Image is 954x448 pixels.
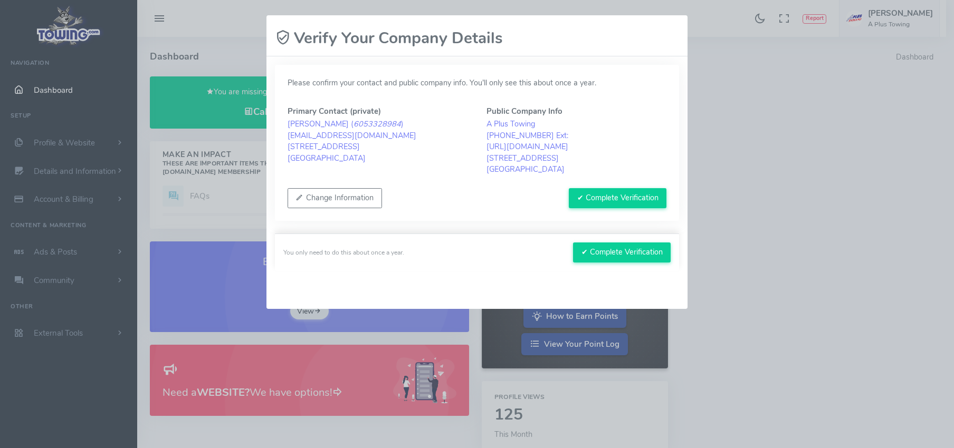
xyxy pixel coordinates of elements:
button: ✔ Complete Verification [573,242,671,262]
em: 6053328984 [354,119,401,129]
h2: Verify Your Company Details [275,29,503,47]
blockquote: A Plus Towing [PHONE_NUMBER] Ext: [URL][DOMAIN_NAME] [STREET_ADDRESS] [GEOGRAPHIC_DATA] [486,119,666,176]
button: Change Information [288,188,382,208]
h5: Public Company Info [486,107,666,115]
h5: Primary Contact (private) [288,107,468,115]
button: ✔ Complete Verification [569,188,666,208]
p: Please confirm your contact and public company info. You’ll only see this about once a year. [288,77,666,89]
div: You only need to do this about once a year. [283,248,404,257]
blockquote: [PERSON_NAME] ( ) [EMAIL_ADDRESS][DOMAIN_NAME] [STREET_ADDRESS] [GEOGRAPHIC_DATA] [288,119,468,164]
